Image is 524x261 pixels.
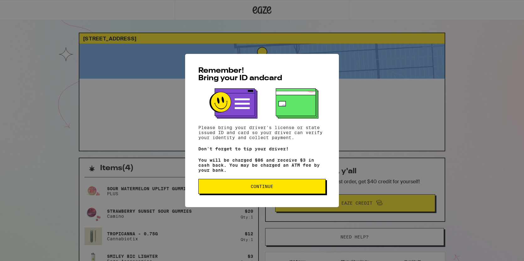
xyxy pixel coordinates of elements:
[198,67,282,82] span: Remember! Bring your ID and card
[198,125,326,140] p: Please bring your driver's license or state issued ID and card so your driver can verify your ide...
[198,146,326,151] p: Don't forget to tip your driver!
[198,179,326,194] button: Continue
[251,184,273,189] span: Continue
[198,158,326,173] p: You will be charged $86 and receive $3 in cash back. You may be charged an ATM fee by your bank.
